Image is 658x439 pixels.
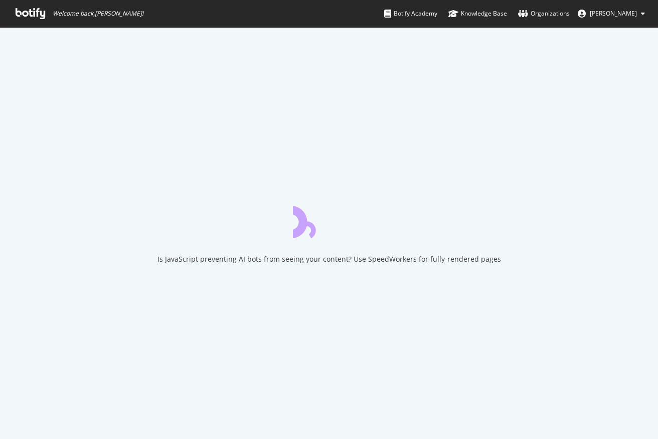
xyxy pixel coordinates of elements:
button: [PERSON_NAME] [570,6,653,22]
div: Organizations [518,9,570,19]
div: Is JavaScript preventing AI bots from seeing your content? Use SpeedWorkers for fully-rendered pages [157,254,501,264]
div: Botify Academy [384,9,437,19]
div: Knowledge Base [448,9,507,19]
span: Welcome back, [PERSON_NAME] ! [53,10,143,18]
div: animation [293,202,365,238]
span: Ben ZHang [590,9,637,18]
